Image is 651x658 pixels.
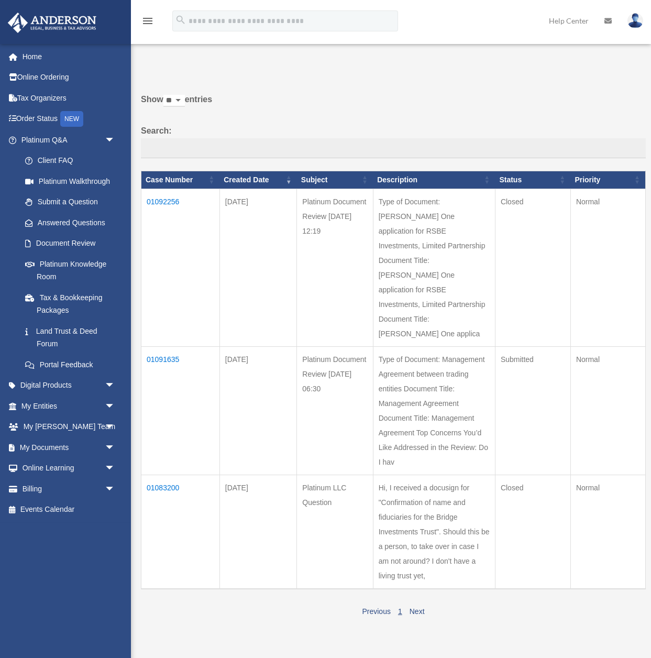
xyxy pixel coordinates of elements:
[398,607,402,616] a: 1
[141,92,646,117] label: Show entries
[105,375,126,397] span: arrow_drop_down
[570,189,645,346] td: Normal
[297,189,373,346] td: Platinum Document Review [DATE] 12:19
[373,189,495,346] td: Type of Document: [PERSON_NAME] One application for RSBE Investments, Limited Partnership Documen...
[219,475,297,589] td: [DATE]
[15,171,126,192] a: Platinum Walkthrough
[105,129,126,151] span: arrow_drop_down
[495,189,570,346] td: Closed
[15,287,126,321] a: Tax & Bookkeeping Packages
[7,375,131,396] a: Digital Productsarrow_drop_down
[410,607,425,616] a: Next
[373,171,495,189] th: Description: activate to sort column ascending
[7,437,131,458] a: My Documentsarrow_drop_down
[141,18,154,27] a: menu
[105,437,126,458] span: arrow_drop_down
[7,499,131,520] a: Events Calendar
[15,254,126,287] a: Platinum Knowledge Room
[219,346,297,475] td: [DATE]
[163,95,185,107] select: Showentries
[141,171,220,189] th: Case Number: activate to sort column ascending
[7,108,131,130] a: Order StatusNEW
[141,15,154,27] i: menu
[297,346,373,475] td: Platinum Document Review [DATE] 06:30
[7,87,131,108] a: Tax Organizers
[7,416,131,437] a: My [PERSON_NAME] Teamarrow_drop_down
[7,67,131,88] a: Online Ordering
[297,171,373,189] th: Subject: activate to sort column ascending
[7,46,131,67] a: Home
[7,396,131,416] a: My Entitiesarrow_drop_down
[105,478,126,500] span: arrow_drop_down
[373,346,495,475] td: Type of Document: Management Agreement between trading entities Document Title: Management Agreem...
[105,416,126,438] span: arrow_drop_down
[7,129,126,150] a: Platinum Q&Aarrow_drop_down
[141,346,220,475] td: 01091635
[373,475,495,589] td: Hi, I received a docusign for "Confirmation of name and fiduciaries for the Bridge Investments Tr...
[15,192,126,213] a: Submit a Question
[105,396,126,417] span: arrow_drop_down
[570,475,645,589] td: Normal
[15,212,120,233] a: Answered Questions
[570,346,645,475] td: Normal
[219,189,297,346] td: [DATE]
[7,478,131,499] a: Billingarrow_drop_down
[105,458,126,479] span: arrow_drop_down
[7,458,131,479] a: Online Learningarrow_drop_down
[297,475,373,589] td: Platinum LLC Question
[15,321,126,354] a: Land Trust & Deed Forum
[495,171,570,189] th: Status: activate to sort column ascending
[141,124,646,158] label: Search:
[141,475,220,589] td: 01083200
[5,13,100,33] img: Anderson Advisors Platinum Portal
[15,233,126,254] a: Document Review
[141,138,646,158] input: Search:
[570,171,645,189] th: Priority: activate to sort column ascending
[15,354,126,375] a: Portal Feedback
[219,171,297,189] th: Created Date: activate to sort column ascending
[627,13,643,28] img: User Pic
[362,607,390,616] a: Previous
[495,475,570,589] td: Closed
[175,14,186,26] i: search
[60,111,83,127] div: NEW
[141,189,220,346] td: 01092256
[495,346,570,475] td: Submitted
[15,150,126,171] a: Client FAQ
